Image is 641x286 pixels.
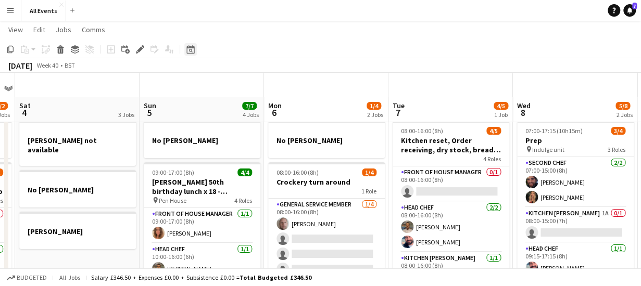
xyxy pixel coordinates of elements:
[532,146,564,153] span: Indulge unit
[483,155,501,163] span: 4 Roles
[632,3,637,9] span: 7
[517,121,634,275] app-job-card: 07:00-17:15 (10h15m)3/4Prep Indulge unit3 RolesSecond Chef2/207:00-15:00 (8h)[PERSON_NAME][PERSON...
[144,101,156,110] span: Sun
[393,121,509,275] app-job-card: 08:00-16:00 (8h)4/5Kitchen reset, Order receiving, dry stock, bread and cake day4 RolesFront of H...
[19,121,136,166] app-job-card: [PERSON_NAME] not available
[268,162,385,279] app-job-card: 08:00-16:00 (8h)1/4Crockery turn around1 RoleGeneral service member1/408:00-16:00 (8h)[PERSON_NAME]
[8,60,32,71] div: [DATE]
[144,177,260,196] h3: [PERSON_NAME] 50th birthday lunch x 18 - [GEOGRAPHIC_DATA]
[393,136,509,154] h3: Kitchen reset, Order receiving, dry stock, bread and cake day
[19,101,31,110] span: Sat
[18,107,31,119] span: 4
[391,107,405,119] span: 7
[367,111,383,119] div: 2 Jobs
[268,136,385,145] h3: No [PERSON_NAME]
[118,111,134,119] div: 3 Jobs
[367,102,381,110] span: 1/4
[33,25,45,34] span: Edit
[56,25,71,34] span: Jobs
[237,168,252,176] span: 4/4
[608,146,625,153] span: 3 Roles
[393,101,405,110] span: Tue
[52,23,76,36] a: Jobs
[268,199,385,279] app-card-role: General service member1/408:00-16:00 (8h)[PERSON_NAME]
[393,166,509,202] app-card-role: Front of House Manager0/108:00-16:00 (8h)
[19,212,136,249] app-job-card: [PERSON_NAME]
[19,227,136,236] h3: [PERSON_NAME]
[144,208,260,243] app-card-role: Front of House Manager1/109:00-17:00 (8h)[PERSON_NAME]
[57,274,82,281] span: All jobs
[243,111,259,119] div: 4 Jobs
[34,61,60,69] span: Week 40
[82,25,105,34] span: Comms
[5,272,48,283] button: Budgeted
[486,127,501,135] span: 4/5
[268,121,385,158] app-job-card: No [PERSON_NAME]
[4,23,27,36] a: View
[361,187,376,195] span: 1 Role
[242,102,257,110] span: 7/7
[494,111,508,119] div: 1 Job
[362,168,376,176] span: 1/4
[393,202,509,252] app-card-role: Head Chef2/208:00-16:00 (8h)[PERSON_NAME][PERSON_NAME]
[494,102,508,110] span: 4/5
[78,23,109,36] a: Comms
[267,107,282,119] span: 6
[268,101,282,110] span: Mon
[17,274,47,281] span: Budgeted
[401,127,443,135] span: 08:00-16:00 (8h)
[159,197,186,204] span: Pen House
[142,107,156,119] span: 5
[517,101,531,110] span: Wed
[152,168,194,176] span: 09:00-17:00 (8h)
[623,4,636,17] a: 7
[517,157,634,207] app-card-role: Second Chef2/207:00-15:00 (8h)[PERSON_NAME][PERSON_NAME]
[65,61,75,69] div: BST
[144,136,260,145] h3: No [PERSON_NAME]
[525,127,583,135] span: 07:00-17:15 (10h15m)
[517,243,634,278] app-card-role: Head Chef1/109:15-17:15 (8h)[PERSON_NAME]
[615,102,630,110] span: 5/8
[517,136,634,145] h3: Prep
[19,185,136,194] h3: No [PERSON_NAME]
[611,127,625,135] span: 3/4
[19,170,136,207] app-job-card: No [PERSON_NAME]
[29,23,49,36] a: Edit
[234,197,252,204] span: 4 Roles
[21,1,66,21] button: All Events
[91,274,311,281] div: Salary £346.50 + Expenses £0.00 + Subsistence £0.00 =
[144,243,260,279] app-card-role: Head Chef1/110:00-16:00 (6h)[PERSON_NAME]
[517,207,634,243] app-card-role: Kitchen [PERSON_NAME]1A0/108:00-15:00 (7h)
[19,136,136,154] h3: [PERSON_NAME] not available
[8,25,23,34] span: View
[240,274,311,281] span: Total Budgeted £346.50
[268,177,385,187] h3: Crockery turn around
[144,121,260,158] app-job-card: No [PERSON_NAME]
[616,111,632,119] div: 2 Jobs
[276,168,319,176] span: 08:00-16:00 (8h)
[516,107,531,119] span: 8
